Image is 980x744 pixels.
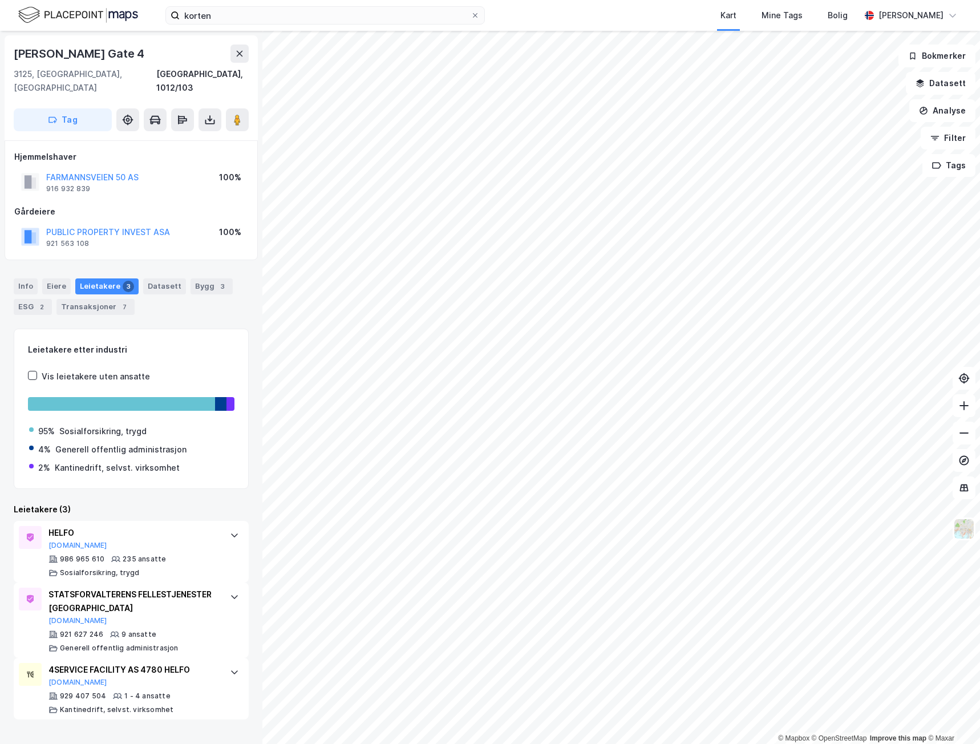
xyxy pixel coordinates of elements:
[46,239,89,248] div: 921 563 108
[217,281,228,292] div: 3
[42,370,150,383] div: Vis leietakere uten ansatte
[56,299,135,315] div: Transaksjoner
[14,150,248,164] div: Hjemmelshaver
[143,278,186,294] div: Datasett
[720,9,736,22] div: Kart
[119,301,130,313] div: 7
[60,555,104,564] div: 986 965 610
[180,7,471,24] input: Søk på adresse, matrikkel, gårdeiere, leietakere eller personer
[36,301,47,313] div: 2
[48,616,107,625] button: [DOMAIN_NAME]
[48,663,218,677] div: 4SERVICE FACILITY AS 4780 HELFO
[48,678,107,687] button: [DOMAIN_NAME]
[123,281,134,292] div: 3
[48,588,218,615] div: STATSFORVALTERENS FELLESTJENESTER [GEOGRAPHIC_DATA]
[48,526,218,540] div: HELFO
[898,45,975,67] button: Bokmerker
[922,154,975,177] button: Tags
[60,644,179,653] div: Generell offentlig administrasjon
[124,692,171,701] div: 1 - 4 ansatte
[878,9,943,22] div: [PERSON_NAME]
[38,461,50,475] div: 2%
[60,568,140,577] div: Sosialforsikring, trygd
[46,184,90,193] div: 916 932 839
[60,692,106,701] div: 929 407 504
[55,461,180,475] div: Kantinedrift, selvst. virksomhet
[923,689,980,744] div: Kontrollprogram for chat
[55,443,187,456] div: Generell offentlig administrasjon
[14,503,249,516] div: Leietakere (3)
[219,225,241,239] div: 100%
[906,72,975,95] button: Datasett
[762,9,803,22] div: Mine Tags
[923,689,980,744] iframe: Chat Widget
[123,555,166,564] div: 235 ansatte
[75,278,139,294] div: Leietakere
[14,299,52,315] div: ESG
[921,127,975,149] button: Filter
[38,424,55,438] div: 95%
[14,67,156,95] div: 3125, [GEOGRAPHIC_DATA], [GEOGRAPHIC_DATA]
[60,630,103,639] div: 921 627 246
[14,45,147,63] div: [PERSON_NAME] Gate 4
[778,734,809,742] a: Mapbox
[14,108,112,131] button: Tag
[812,734,867,742] a: OpenStreetMap
[60,705,173,714] div: Kantinedrift, selvst. virksomhet
[870,734,926,742] a: Improve this map
[14,278,38,294] div: Info
[828,9,848,22] div: Bolig
[14,205,248,219] div: Gårdeiere
[48,541,107,550] button: [DOMAIN_NAME]
[191,278,233,294] div: Bygg
[219,171,241,184] div: 100%
[18,5,138,25] img: logo.f888ab2527a4732fd821a326f86c7f29.svg
[59,424,147,438] div: Sosialforsikring, trygd
[38,443,51,456] div: 4%
[156,67,249,95] div: [GEOGRAPHIC_DATA], 1012/103
[122,630,156,639] div: 9 ansatte
[28,343,234,357] div: Leietakere etter industri
[953,518,975,540] img: Z
[42,278,71,294] div: Eiere
[909,99,975,122] button: Analyse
